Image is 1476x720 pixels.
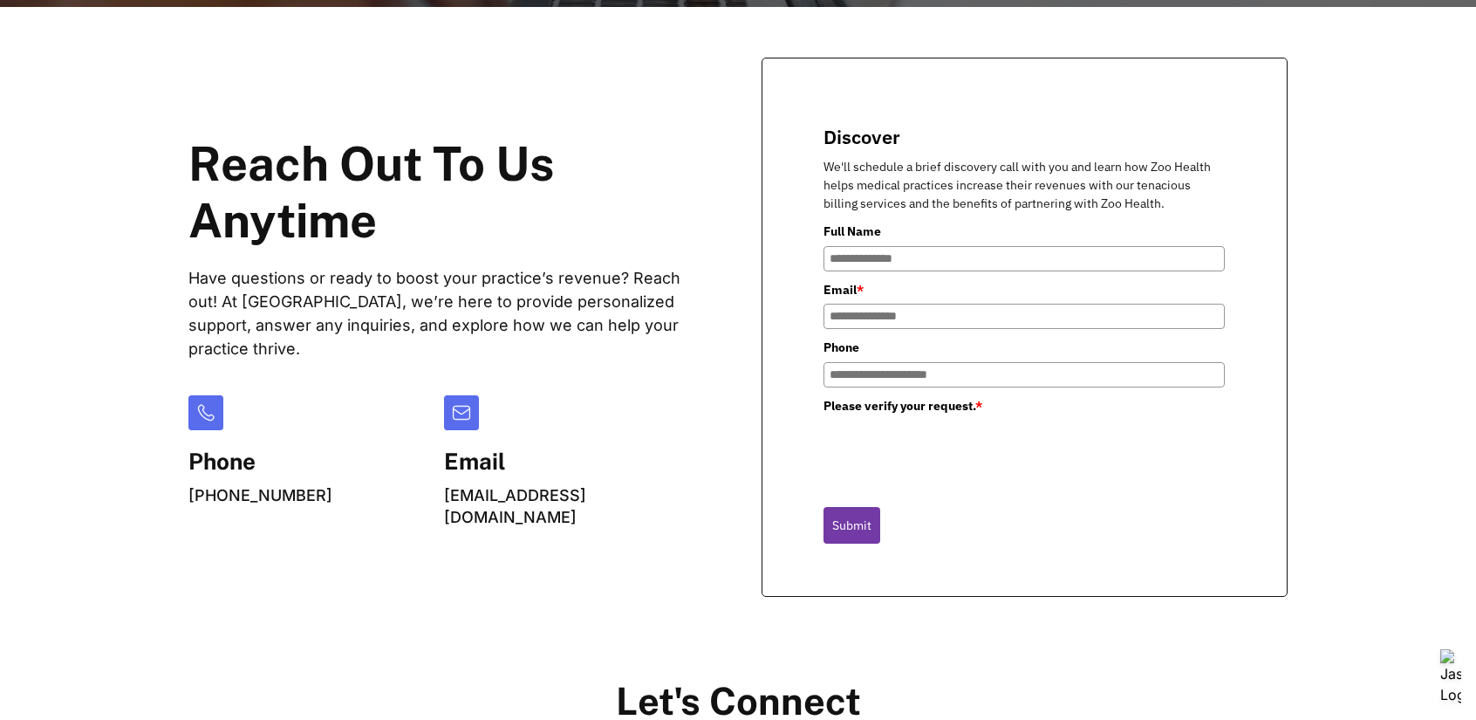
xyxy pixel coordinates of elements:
iframe: reCAPTCHA [823,420,1089,488]
h5: Email [444,448,686,475]
label: Phone [823,338,1225,357]
button: Submit [823,507,880,544]
p: We'll schedule a brief discovery call with you and learn how Zoo Health helps medical practices i... [823,158,1225,213]
h5: Phone [188,448,332,475]
label: Please verify your request. [823,396,1225,415]
label: Email [823,280,1225,299]
a: [PHONE_NUMBER] [188,486,332,504]
a: [EMAIL_ADDRESS][DOMAIN_NAME] [444,486,586,526]
p: Have questions or ready to boost your practice’s revenue? Reach out! At [GEOGRAPHIC_DATA], we’re ... [188,266,687,360]
label: Full Name [823,222,1225,241]
title: Discover [823,124,1225,149]
h2: Reach Out To Us Anytime [188,136,687,250]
